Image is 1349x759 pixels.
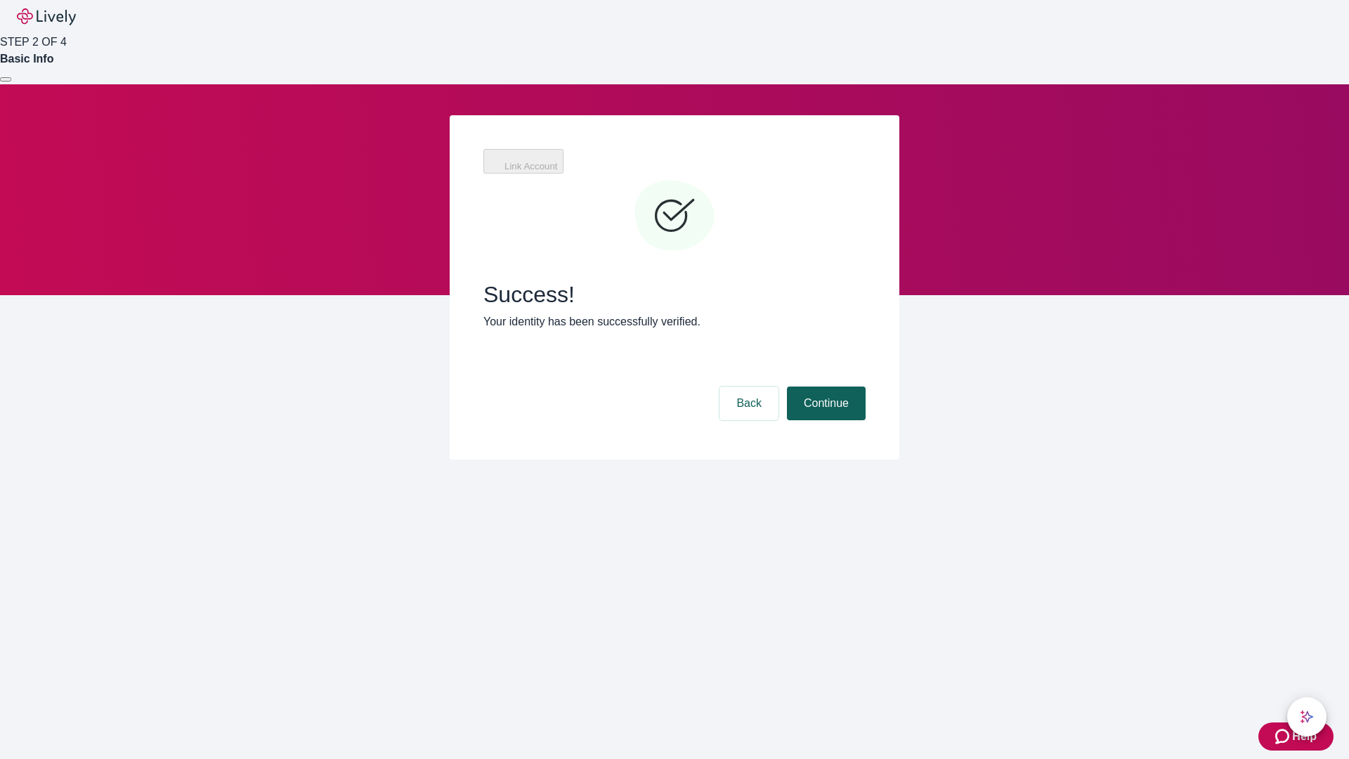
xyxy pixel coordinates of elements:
[17,8,76,25] img: Lively
[483,313,866,330] p: Your identity has been successfully verified.
[787,387,866,420] button: Continue
[1300,710,1314,724] svg: Lively AI Assistant
[1258,722,1334,751] button: Zendesk support iconHelp
[719,387,778,420] button: Back
[1292,728,1317,745] span: Help
[1275,728,1292,745] svg: Zendesk support icon
[1287,697,1327,737] button: chat
[483,281,866,308] span: Success!
[483,149,563,174] button: Link Account
[632,174,717,259] svg: Checkmark icon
